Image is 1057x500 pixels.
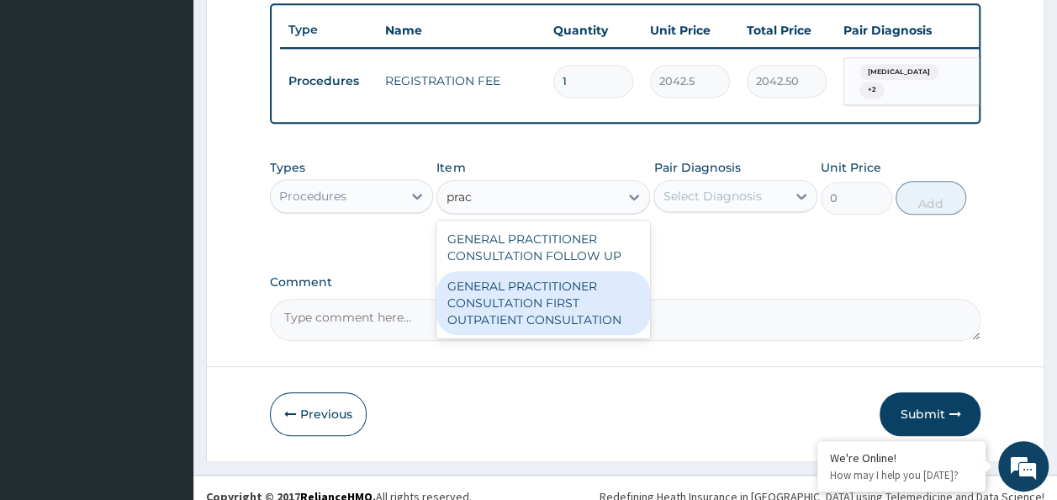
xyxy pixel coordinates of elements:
label: Types [270,161,305,175]
div: Chat with us now [87,94,283,116]
td: Procedures [280,66,377,97]
p: How may I help you today? [830,468,973,482]
div: Procedures [279,188,346,205]
div: Minimize live chat window [276,8,316,49]
div: Select Diagnosis [663,188,761,205]
label: Pair Diagnosis [653,159,740,176]
th: Quantity [545,13,642,47]
button: Submit [880,392,980,436]
span: We're online! [98,146,232,316]
th: Total Price [738,13,835,47]
div: GENERAL PRACTITIONER CONSULTATION FIRST OUTPATIENT CONSULTATION [436,271,650,335]
div: GENERAL PRACTITIONER CONSULTATION FOLLOW UP [436,224,650,271]
span: + 2 [859,82,885,98]
label: Unit Price [821,159,881,176]
button: Previous [270,392,367,436]
th: Type [280,14,377,45]
label: Item [436,159,465,176]
th: Name [377,13,545,47]
div: We're Online! [830,450,973,465]
span: [MEDICAL_DATA] [859,64,938,81]
td: REGISTRATION FEE [377,64,545,98]
th: Unit Price [642,13,738,47]
img: d_794563401_company_1708531726252_794563401 [31,84,68,126]
th: Pair Diagnosis [835,13,1020,47]
label: Comment [270,275,981,290]
textarea: Type your message and hit 'Enter' [8,327,320,386]
button: Add [896,181,967,215]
